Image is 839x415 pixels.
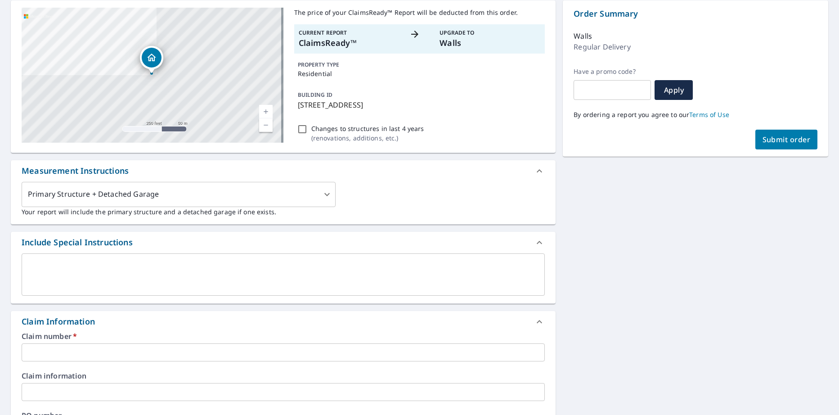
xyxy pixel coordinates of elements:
span: Apply [662,85,686,95]
button: Apply [655,80,693,100]
p: ClaimsReady™ [299,37,399,49]
p: Changes to structures in last 4 years [311,124,424,133]
button: Submit order [755,130,818,149]
label: Claim information [22,372,545,379]
p: Order Summary [574,8,817,20]
div: Include Special Instructions [11,232,556,253]
div: Primary Structure + Detached Garage [22,182,336,207]
p: BUILDING ID [298,91,332,99]
p: Walls [574,31,592,41]
div: Include Special Instructions [22,236,133,248]
p: Walls [440,37,540,49]
p: Your report will include the primary structure and a detached garage if one exists. [22,207,545,217]
label: Have a promo code? [574,68,651,76]
div: Claim Information [11,311,556,333]
div: Dropped pin, building 1, Residential property, 402 Liberty St Wilton, IA 52778 [140,46,163,74]
a: Terms of Use [689,110,729,119]
p: By ordering a report you agree to our [574,111,817,119]
a: Current Level 17, Zoom In [259,105,273,118]
p: The price of your ClaimsReady™ Report will be deducted from this order. [294,8,545,17]
div: Measurement Instructions [22,165,129,177]
p: [STREET_ADDRESS] [298,99,542,110]
span: Submit order [763,135,811,144]
div: Claim Information [22,316,95,328]
p: ( renovations, additions, etc. ) [311,133,424,143]
p: Current Report [299,29,399,37]
div: Measurement Instructions [11,160,556,182]
a: Current Level 17, Zoom Out [259,118,273,132]
p: Upgrade To [440,29,540,37]
p: PROPERTY TYPE [298,61,542,69]
p: Residential [298,69,542,78]
label: Claim number [22,333,545,340]
p: Regular Delivery [574,41,630,52]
